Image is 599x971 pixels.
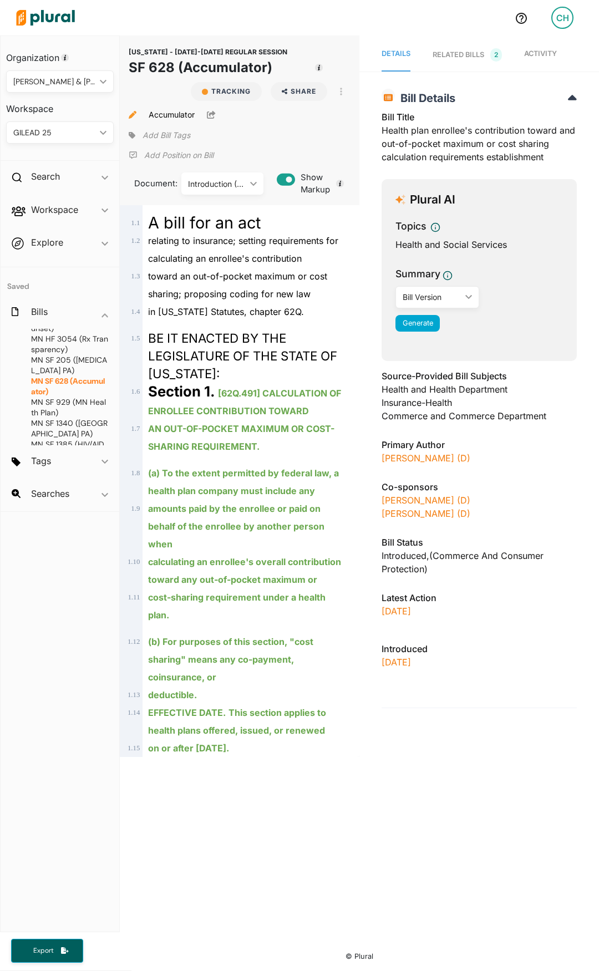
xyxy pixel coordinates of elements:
[382,110,577,124] h3: Bill Title
[131,219,140,227] span: 1 . 1
[395,315,440,332] button: Generate
[561,933,588,960] iframe: Intercom live chat
[148,556,341,585] ins: calculating an enrollee's overall contribution toward any out-of-pocket maximum or
[148,503,324,550] ins: amounts paid by the enrollee or paid on behalf of the enrollee by another person when
[13,127,95,139] div: GILEAD 25
[129,147,214,164] div: Add Position Statement
[131,505,140,512] span: 1 . 9
[131,469,140,477] span: 1 . 8
[433,38,502,72] a: RELATED BILLS 2
[128,744,140,752] span: 1 . 15
[128,638,140,645] span: 1 . 12
[17,418,108,439] a: MNSF 1340 ([GEOGRAPHIC_DATA] PA)
[433,48,502,62] div: RELATED BILLS
[31,439,43,449] span: MN
[382,549,577,576] div: Introduced , ( )
[26,946,61,955] span: Export
[266,82,332,101] button: Share
[524,49,557,58] span: Activity
[382,38,410,72] a: Details
[382,550,544,575] span: Commerce and Consumer Protection
[131,272,140,280] span: 1 . 3
[31,439,104,460] span: SF 1385 (HIV/AIDS Grants)
[490,48,502,62] span: 2
[131,308,140,316] span: 1 . 4
[382,110,577,170] div: Health plan enrollee's contribution toward and out-of-pocket maximum or cost sharing calculation ...
[382,49,410,58] span: Details
[382,604,577,618] p: [DATE]
[410,193,455,207] h3: Plural AI
[382,396,577,409] div: Insurance-Health
[6,42,114,66] h3: Organization
[31,397,106,418] span: SF 929 (MN Health Plan)
[382,655,577,669] p: [DATE]
[31,334,108,354] span: HF 3054 (Rx Transparency)
[271,82,328,101] button: Share
[395,91,455,105] span: Bill Details
[31,355,43,365] span: MN
[382,495,470,506] a: [PERSON_NAME] (D)
[382,438,577,451] h3: Primary Author
[382,508,470,519] a: [PERSON_NAME] (D)
[314,63,324,73] div: Tooltip anchor
[551,7,573,29] div: CH
[148,423,334,452] ins: AN OUT-OF-POCKET MAXIMUM OR COST-SHARING REQUIREMENT.
[131,237,140,245] span: 1 . 2
[148,271,327,299] span: toward an out-of-pocket maximum or cost sharing; proposing coding for new law
[382,536,577,549] h3: Bill Status
[346,952,373,960] small: © Plural
[11,939,83,963] button: Export
[129,127,190,144] div: Add tags
[144,150,214,161] p: Add Position on Bill
[31,397,43,407] span: MN
[295,171,351,196] span: Show Markup
[403,319,433,327] span: Generate
[31,376,105,396] span: SF 628 (Accumulator)
[395,267,440,281] h3: Summary
[31,236,63,248] h2: Explore
[148,306,304,317] span: in [US_STATE] Statutes, chapter 62Q.
[395,238,563,251] div: Health and Social Services
[13,76,95,88] div: [PERSON_NAME] & [PERSON_NAME]
[382,409,577,423] div: Commerce and Commerce Department
[17,439,108,460] a: MNSF 1385 (HIV/AIDS Grants)
[128,691,140,699] span: 1 . 13
[31,306,48,318] h2: Bills
[143,130,190,141] span: Add Bill Tags
[148,689,197,700] ins: deductible.
[31,170,60,182] h2: Search
[395,219,426,233] h3: Topics
[188,178,246,190] div: Introduction ([DATE])
[128,558,140,566] span: 1 . 10
[129,58,287,78] h1: SF 628 (Accumulator)
[382,642,577,655] h3: Introduced
[403,291,461,303] div: Bill Version
[382,591,577,604] h3: Latest Action
[128,593,140,601] span: 1 . 11
[31,334,43,344] span: MN
[128,709,140,716] span: 1 . 14
[382,453,470,464] a: [PERSON_NAME] (D)
[148,467,339,496] ins: (a) To the extent permitted by federal law, a health plan company must include any
[31,355,107,375] span: SF 205 ([MEDICAL_DATA] PA)
[524,38,557,72] a: Activity
[31,376,43,386] span: MN
[17,355,108,376] a: MNSF 205 ([MEDICAL_DATA] PA)
[191,82,262,101] button: Tracking
[17,334,108,355] a: MNHF 3054 (Rx Transparency)
[148,235,338,264] span: relating to insurance; setting requirements for calculating an enrollee's contribution
[17,397,108,418] a: MNSF 929 (MN Health Plan)
[148,331,337,381] span: BE IT ENACTED BY THE LEGISLATURE OF THE STATE OF [US_STATE]:
[6,93,114,117] h3: Workspace
[31,418,43,428] span: MN
[148,213,261,232] span: A bill for an act
[129,177,167,190] span: Document:
[31,418,108,439] span: SF 1340 ([GEOGRAPHIC_DATA] PA)
[31,455,51,467] h2: Tags
[335,179,345,189] div: Tooltip anchor
[382,480,577,494] h3: Co-sponsors
[131,388,140,395] span: 1 . 6
[148,743,229,754] ins: on or after [DATE].
[17,376,108,397] a: MNSF 628 (Accumulator)
[382,369,577,383] h3: Source-Provided Bill Subjects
